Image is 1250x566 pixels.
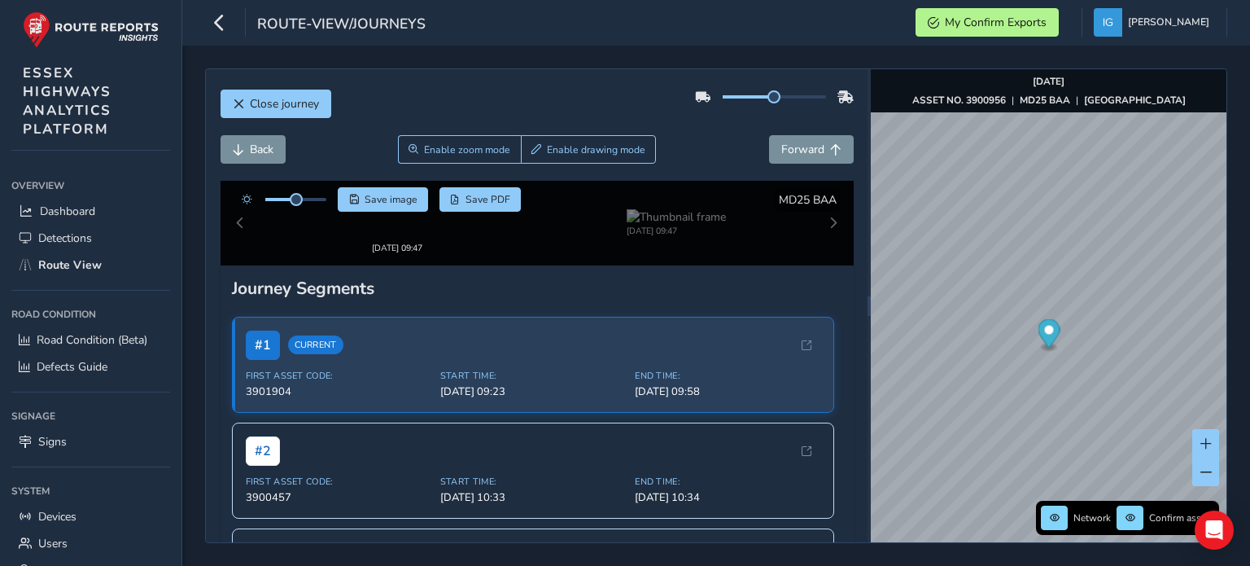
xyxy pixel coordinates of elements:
span: Current [288,322,343,340]
div: Map marker [1038,319,1060,353]
span: [PERSON_NAME] [1128,8,1209,37]
span: Save image [365,193,417,206]
span: Save PDF [465,193,510,206]
span: Back [250,142,273,157]
div: System [11,479,170,503]
button: My Confirm Exports [916,8,1059,37]
a: Dashboard [11,198,170,225]
span: [DATE] 09:58 [635,370,819,384]
a: Signs [11,428,170,455]
span: Start Time: [440,355,625,367]
span: Dashboard [40,204,95,219]
button: Draw [521,135,657,164]
span: [DATE] 10:33 [440,476,625,490]
span: End Time: [635,461,819,473]
img: diamond-layout [1094,8,1122,37]
span: Defects Guide [37,359,107,375]
span: Enable drawing mode [547,143,645,156]
span: My Confirm Exports [945,15,1047,30]
div: [DATE] 09:47 [347,221,447,233]
a: Detections [11,225,170,252]
span: # 2 [246,422,280,451]
div: Overview [11,173,170,198]
a: Road Condition (Beta) [11,327,170,353]
div: | | [912,94,1186,107]
a: Route View [11,252,170,279]
span: Users [38,536,68,551]
span: Road Condition (Beta) [37,332,147,348]
button: PDF [439,187,522,212]
span: Detections [38,230,92,246]
span: ESSEX HIGHWAYS ANALYTICS PLATFORM [23,64,111,138]
span: Close journey [250,96,319,112]
div: Journey Segments [232,262,842,285]
strong: [DATE] [1033,75,1064,88]
span: Network [1073,511,1111,524]
span: First Asset Code: [246,461,431,473]
button: Close journey [221,90,331,118]
img: Thumbnail frame [627,205,726,221]
button: Zoom [398,135,521,164]
span: End Time: [635,355,819,367]
span: Confirm assets [1149,511,1214,524]
span: First Asset Code: [246,355,431,367]
button: Back [221,135,286,164]
div: Signage [11,404,170,428]
span: Signs [38,434,67,450]
span: # 3 [246,528,280,557]
div: Road Condition [11,302,170,327]
span: [DATE] 10:34 [635,476,819,490]
span: Devices [38,509,76,524]
span: Start Time: [440,461,625,473]
span: 3901904 [246,370,431,384]
strong: [GEOGRAPHIC_DATA] [1084,94,1186,107]
img: rr logo [23,11,159,48]
button: Forward [769,135,854,164]
a: Defects Guide [11,353,170,380]
img: Thumbnail frame [347,205,447,221]
a: Devices [11,503,170,530]
span: route-view/journeys [257,14,426,37]
span: 3900457 [246,476,431,490]
div: [DATE] 09:47 [627,221,726,233]
a: Users [11,530,170,557]
span: Enable zoom mode [424,143,510,156]
button: Save [338,187,428,212]
span: MD25 BAA [779,192,837,208]
div: Open Intercom Messenger [1195,511,1234,550]
strong: ASSET NO. 3900956 [912,94,1006,107]
button: [PERSON_NAME] [1094,8,1215,37]
span: Route View [38,257,102,273]
span: [DATE] 09:23 [440,370,625,384]
strong: MD25 BAA [1020,94,1070,107]
span: # 1 [246,316,280,345]
span: Forward [781,142,824,157]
